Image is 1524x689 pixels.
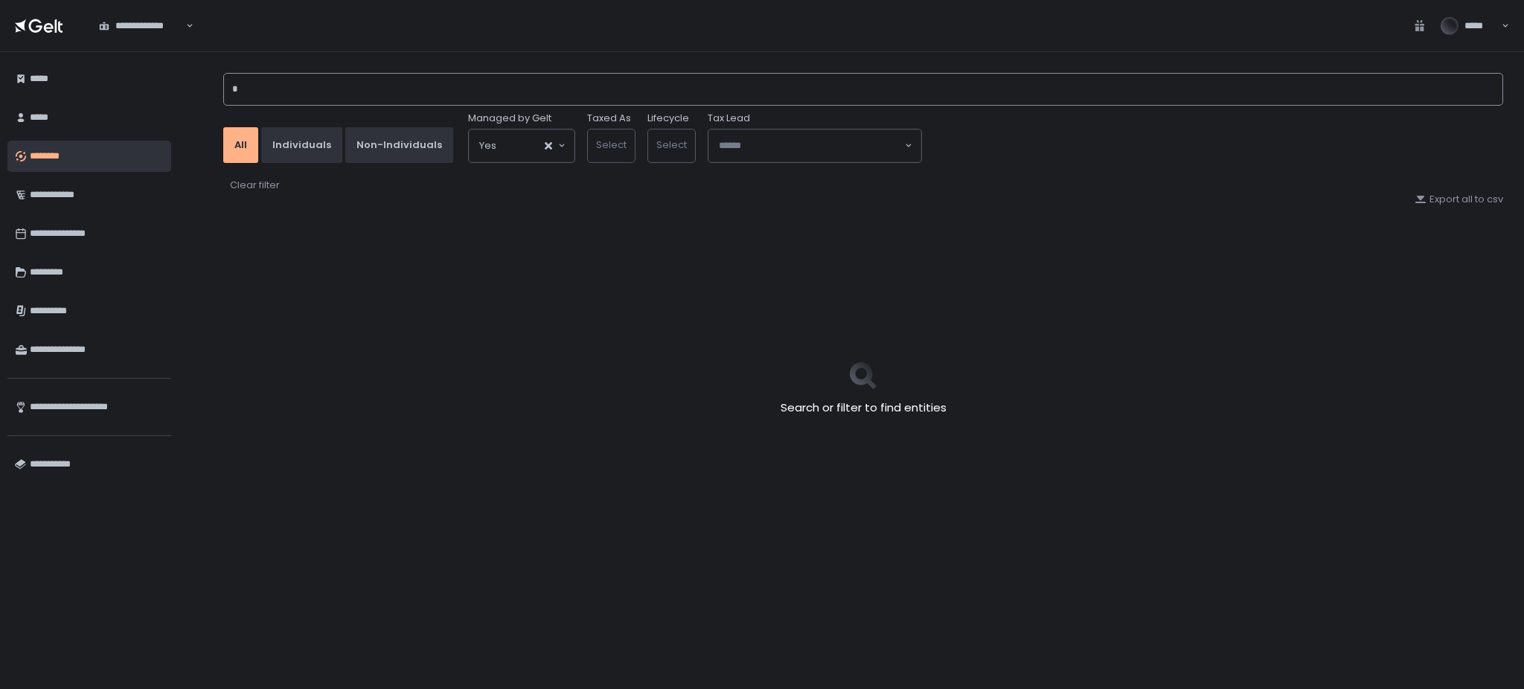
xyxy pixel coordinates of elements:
span: Select [656,138,687,152]
input: Search for option [496,138,543,153]
div: Clear filter [230,179,280,192]
span: Managed by Gelt [468,112,551,125]
input: Search for option [719,138,903,153]
button: Individuals [261,127,342,163]
button: Export all to csv [1415,193,1503,206]
div: All [234,138,247,152]
div: Non-Individuals [356,138,442,152]
button: Clear filter [229,178,281,193]
span: Select [596,138,627,152]
label: Lifecycle [647,112,689,125]
h2: Search or filter to find entities [781,400,947,417]
button: Clear Selected [545,142,552,150]
button: All [223,127,258,163]
input: Search for option [184,19,185,33]
div: Search for option [708,129,921,162]
div: Search for option [89,10,193,41]
label: Taxed As [587,112,631,125]
span: Yes [479,138,496,153]
span: Tax Lead [708,112,750,125]
div: Search for option [469,129,574,162]
button: Non-Individuals [345,127,453,163]
div: Individuals [272,138,331,152]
